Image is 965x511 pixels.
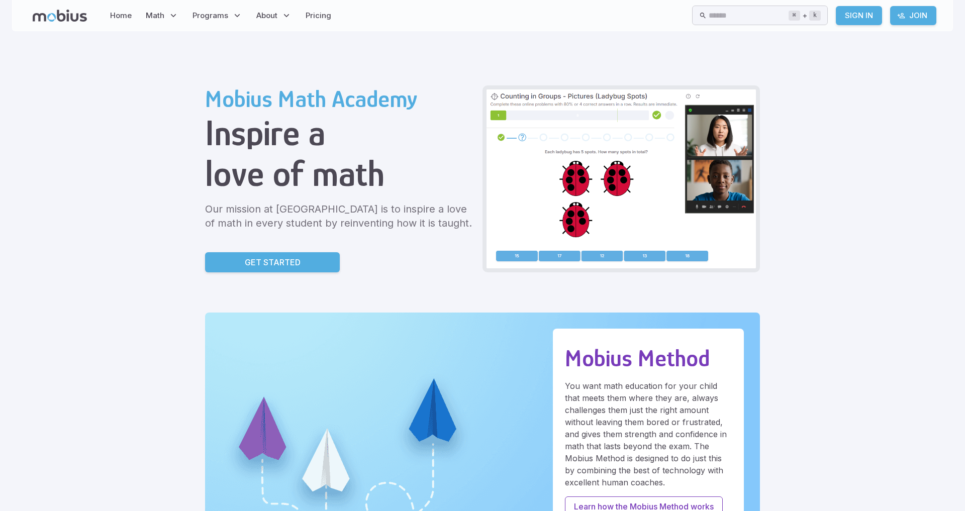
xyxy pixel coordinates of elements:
[205,202,474,230] p: Our mission at [GEOGRAPHIC_DATA] is to inspire a love of math in every student by reinventing how...
[245,256,301,268] p: Get Started
[205,153,474,194] h1: love of math
[565,380,732,488] p: You want math education for your child that meets them where they are, always challenges them jus...
[146,10,164,21] span: Math
[303,4,334,27] a: Pricing
[256,10,277,21] span: About
[192,10,228,21] span: Programs
[789,11,800,21] kbd: ⌘
[107,4,135,27] a: Home
[565,345,732,372] h2: Mobius Method
[205,252,340,272] a: Get Started
[205,113,474,153] h1: Inspire a
[890,6,936,25] a: Join
[836,6,882,25] a: Sign In
[205,85,474,113] h2: Mobius Math Academy
[809,11,821,21] kbd: k
[789,10,821,22] div: +
[487,89,756,268] img: Grade 2 Class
